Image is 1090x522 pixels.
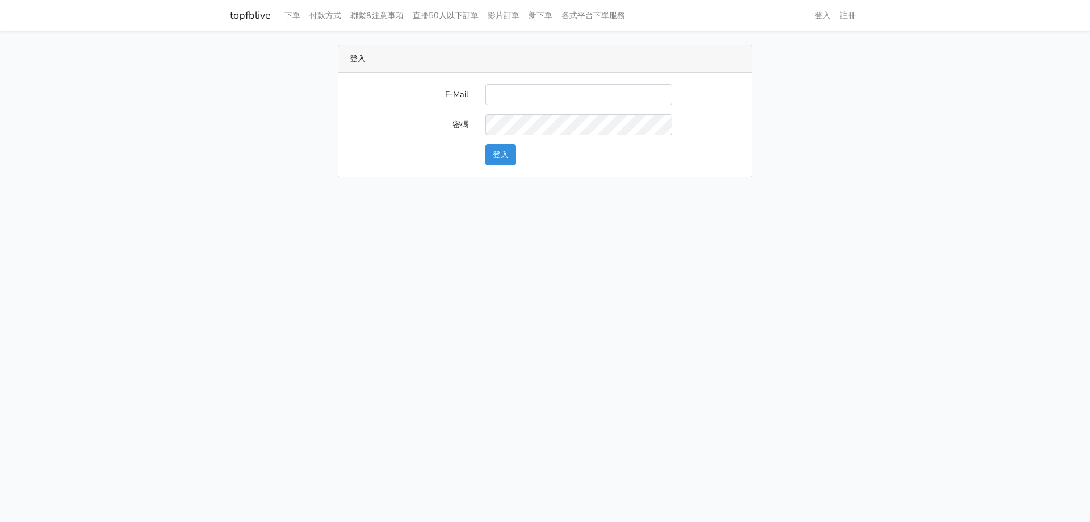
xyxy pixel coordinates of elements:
a: topfblive [230,5,271,27]
a: 付款方式 [305,5,346,27]
a: 影片訂單 [483,5,524,27]
a: 下單 [280,5,305,27]
a: 新下單 [524,5,557,27]
div: 登入 [338,45,752,73]
button: 登入 [485,144,516,165]
label: 密碼 [341,114,477,135]
label: E-Mail [341,84,477,105]
a: 註冊 [835,5,860,27]
a: 直播50人以下訂單 [408,5,483,27]
a: 各式平台下單服務 [557,5,630,27]
a: 登入 [810,5,835,27]
a: 聯繫&注意事項 [346,5,408,27]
